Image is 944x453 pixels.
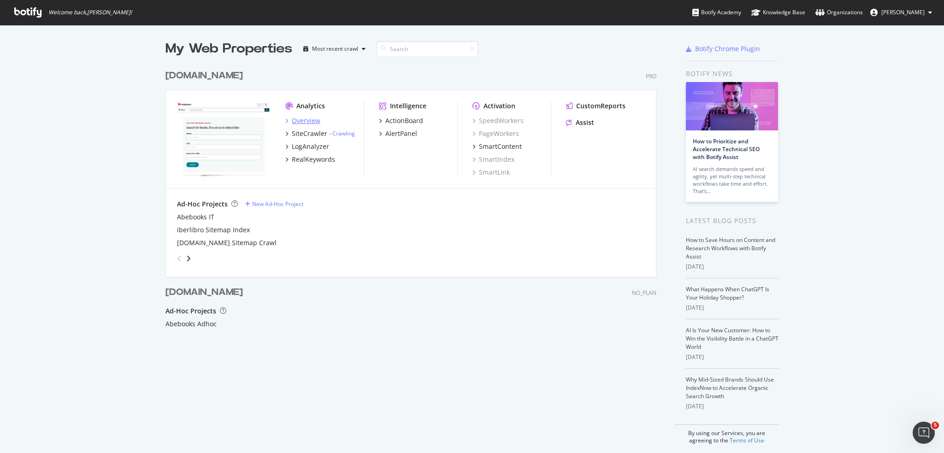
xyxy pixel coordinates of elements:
[576,101,625,111] div: CustomReports
[566,118,594,127] a: Assist
[730,436,764,444] a: Terms of Use
[646,72,656,80] div: Pro
[686,326,779,351] a: AI Is Your New Customer: How to Win the Visibility Battle in a ChatGPT World
[484,101,515,111] div: Activation
[312,46,358,52] div: Most recent crawl
[245,200,303,208] a: New Ad-Hoc Project
[329,129,355,137] div: -
[385,116,423,125] div: ActionBoard
[285,116,320,125] a: Overview
[686,263,779,271] div: [DATE]
[686,69,779,79] div: Botify news
[686,44,760,53] a: Botify Chrome Plugin
[177,200,228,209] div: Ad-Hoc Projects
[379,116,423,125] a: ActionBoard
[472,155,514,164] a: SmartIndex
[177,101,271,176] img: abebooks.com
[576,118,594,127] div: Assist
[165,69,243,82] div: [DOMAIN_NAME]
[686,402,779,411] div: [DATE]
[472,168,510,177] a: SmartLink
[686,376,774,400] a: Why Mid-Sized Brands Should Use IndexNow to Accelerate Organic Search Growth
[751,8,805,17] div: Knowledge Base
[472,142,522,151] a: SmartContent
[177,238,277,247] a: [DOMAIN_NAME] Sitemap Crawl
[881,8,925,16] span: Aoife Gallagher
[177,212,214,222] a: Abebooks IT
[385,129,417,138] div: AlertPanel
[686,285,769,301] a: What Happens When ChatGPT Is Your Holiday Shopper?
[693,137,760,161] a: How to Prioritize and Accelerate Technical SEO with Botify Assist
[165,306,216,316] div: Ad-Hoc Projects
[165,286,243,299] div: [DOMAIN_NAME]
[292,116,320,125] div: Overview
[292,129,327,138] div: SiteCrawler
[632,289,656,297] div: NO_PLAN
[686,304,779,312] div: [DATE]
[479,142,522,151] div: SmartContent
[165,69,247,82] a: [DOMAIN_NAME]
[285,142,329,151] a: LogAnalyzer
[165,58,664,405] div: grid
[686,236,775,260] a: How to Save Hours on Content and Research Workflows with Botify Assist
[686,82,778,130] img: How to Prioritize and Accelerate Technical SEO with Botify Assist
[379,129,417,138] a: AlertPanel
[674,424,779,444] div: By using our Services, you are agreeing to the
[185,254,192,263] div: angle-right
[285,155,335,164] a: RealKeywords
[173,251,185,266] div: angle-left
[932,422,939,429] span: 5
[296,101,325,111] div: Analytics
[292,155,335,164] div: RealKeywords
[686,216,779,226] div: Latest Blog Posts
[48,9,132,16] span: Welcome back, [PERSON_NAME] !
[292,142,329,151] div: LogAnalyzer
[332,129,355,137] a: Crawling
[863,5,939,20] button: [PERSON_NAME]
[252,200,303,208] div: New Ad-Hoc Project
[390,101,426,111] div: Intelligence
[177,225,250,235] a: iberlibro Sitemap Index
[695,44,760,53] div: Botify Chrome Plugin
[686,353,779,361] div: [DATE]
[693,165,771,195] div: AI search demands speed and agility, yet multi-step technical workflows take time and effort. Tha...
[566,101,625,111] a: CustomReports
[815,8,863,17] div: Organizations
[285,129,355,138] a: SiteCrawler- Crawling
[913,422,935,444] iframe: Intercom live chat
[472,116,524,125] a: SpeedWorkers
[692,8,741,17] div: Botify Academy
[165,319,217,329] a: Abebooks Adhoc
[165,40,292,58] div: My Web Properties
[300,41,369,56] button: Most recent crawl
[377,41,478,57] input: Search
[472,129,519,138] a: PageWorkers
